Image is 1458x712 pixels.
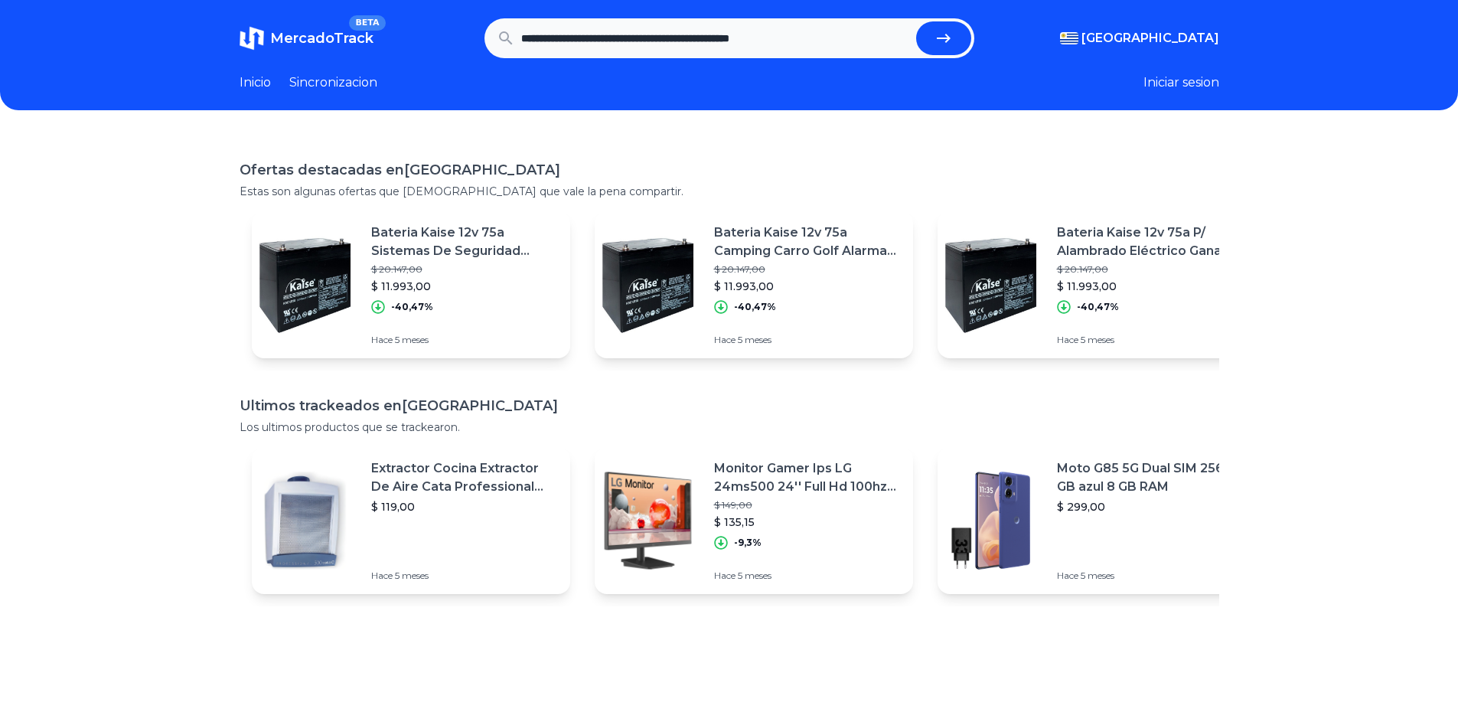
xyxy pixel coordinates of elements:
[1057,459,1244,496] p: Moto G85 5G Dual SIM 256 GB azul 8 GB RAM
[1077,301,1119,313] p: -40,47%
[938,467,1045,574] img: Featured image
[371,279,558,294] p: $ 11.993,00
[595,447,913,594] a: Featured imageMonitor Gamer Ips LG 24ms500 24'' Full Hd 100hz Action Sync$ 149,00$ 135,15-9,3%Hac...
[1057,499,1244,514] p: $ 299,00
[714,499,901,511] p: $ 149,00
[1143,73,1219,92] button: Iniciar sesion
[371,334,558,346] p: Hace 5 meses
[1060,29,1219,47] button: [GEOGRAPHIC_DATA]
[289,73,377,92] a: Sincronizacion
[371,224,558,260] p: Bateria Kaise 12v 75a Sistemas De Seguridad Hogar Y+ [PERSON_NAME]
[252,231,359,338] img: Featured image
[734,301,776,313] p: -40,47%
[714,263,901,276] p: $ 20.147,00
[240,26,373,51] a: MercadoTrackBETA
[1057,334,1244,346] p: Hace 5 meses
[240,395,1219,416] h1: Ultimos trackeados en [GEOGRAPHIC_DATA]
[1057,279,1244,294] p: $ 11.993,00
[240,26,264,51] img: MercadoTrack
[371,459,558,496] p: Extractor Cocina Extractor De Aire Cata Professional 500 Color Blanco
[938,231,1045,338] img: Featured image
[595,231,702,338] img: Featured image
[734,537,762,549] p: -9,3%
[714,514,901,530] p: $ 135,15
[240,159,1219,181] h1: Ofertas destacadas en [GEOGRAPHIC_DATA]
[240,420,1219,435] p: Los ultimos productos que se trackearon.
[240,184,1219,199] p: Estas son algunas ofertas que [DEMOGRAPHIC_DATA] que vale la pena compartir.
[252,447,570,594] a: Featured imageExtractor Cocina Extractor De Aire Cata Professional 500 Color Blanco$ 119,00Hace 5...
[714,334,901,346] p: Hace 5 meses
[1060,32,1078,44] img: Uruguay
[349,15,385,31] span: BETA
[240,73,271,92] a: Inicio
[1057,570,1244,582] p: Hace 5 meses
[391,301,433,313] p: -40,47%
[938,447,1256,594] a: Featured imageMoto G85 5G Dual SIM 256 GB azul 8 GB RAM$ 299,00Hace 5 meses
[1081,29,1219,47] span: [GEOGRAPHIC_DATA]
[371,499,558,514] p: $ 119,00
[714,279,901,294] p: $ 11.993,00
[371,570,558,582] p: Hace 5 meses
[252,467,359,574] img: Featured image
[252,211,570,358] a: Featured imageBateria Kaise 12v 75a Sistemas De Seguridad Hogar Y+ [PERSON_NAME]$ 20.147,00$ 11.9...
[371,263,558,276] p: $ 20.147,00
[595,467,702,574] img: Featured image
[270,30,373,47] span: MercadoTrack
[938,211,1256,358] a: Featured imageBateria Kaise 12v 75a P/ Alambrado Eléctrico Ganado Y+ [PERSON_NAME]$ 20.147,00$ 11...
[714,224,901,260] p: Bateria Kaise 12v 75a Camping Carro Golf Alarma Led Y+ [PERSON_NAME]
[1057,263,1244,276] p: $ 20.147,00
[714,459,901,496] p: Monitor Gamer Ips LG 24ms500 24'' Full Hd 100hz Action Sync
[595,211,913,358] a: Featured imageBateria Kaise 12v 75a Camping Carro Golf Alarma Led Y+ [PERSON_NAME]$ 20.147,00$ 11...
[714,570,901,582] p: Hace 5 meses
[1057,224,1244,260] p: Bateria Kaise 12v 75a P/ Alambrado Eléctrico Ganado Y+ [PERSON_NAME]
